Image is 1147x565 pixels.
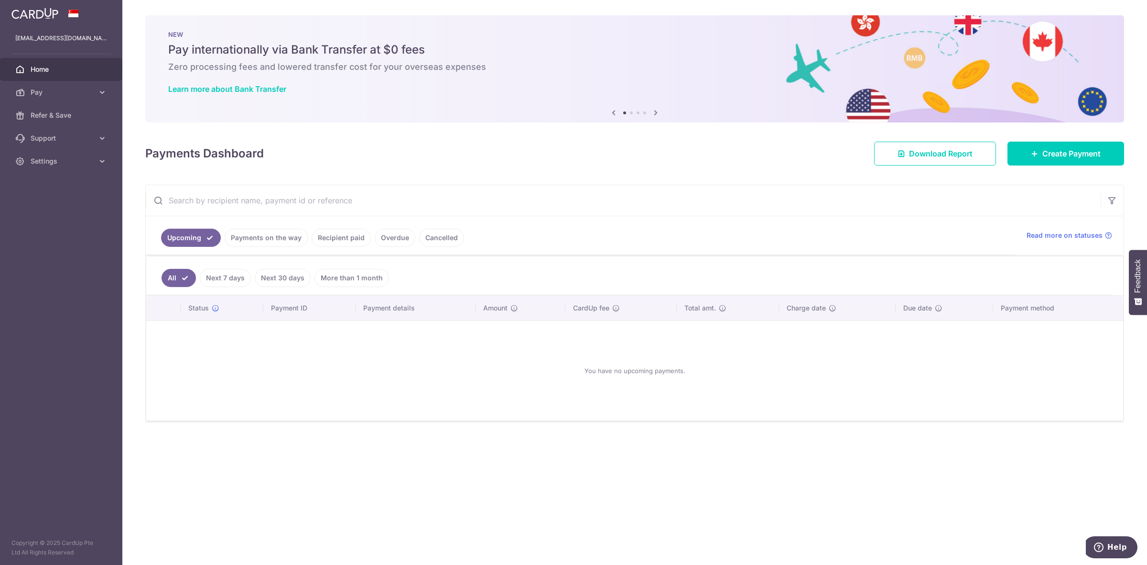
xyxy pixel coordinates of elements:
a: Learn more about Bank Transfer [168,84,286,94]
a: Next 7 days [200,269,251,287]
a: Next 30 days [255,269,311,287]
h5: Pay internationally via Bank Transfer at $0 fees [168,42,1101,57]
span: Support [31,133,94,143]
p: [EMAIL_ADDRESS][DOMAIN_NAME] [15,33,107,43]
a: Payments on the way [225,229,308,247]
span: Read more on statuses [1027,231,1103,240]
a: Upcoming [161,229,221,247]
span: Refer & Save [31,111,94,120]
a: Create Payment [1007,142,1124,166]
th: Payment details [356,296,476,321]
span: Download Report [909,148,973,159]
a: More than 1 month [314,269,389,287]
h4: Payments Dashboard [145,145,264,162]
p: NEW [168,31,1101,38]
a: Overdue [375,229,415,247]
div: You have no upcoming payments. [158,329,1112,413]
th: Payment method [993,296,1123,321]
span: Settings [31,156,94,166]
span: Pay [31,88,94,97]
iframe: Opens a widget where you can find more information [1086,536,1137,560]
span: CardUp fee [573,303,609,313]
span: Status [188,303,209,313]
input: Search by recipient name, payment id or reference [146,185,1101,216]
h6: Zero processing fees and lowered transfer cost for your overseas expenses [168,61,1101,73]
a: Download Report [874,142,996,166]
a: All [162,269,196,287]
a: Recipient paid [312,229,371,247]
button: Feedback - Show survey [1129,250,1147,315]
th: Payment ID [263,296,356,321]
span: Total amt. [684,303,716,313]
span: Charge date [787,303,826,313]
span: Home [31,65,94,74]
img: Bank transfer banner [145,15,1124,122]
a: Cancelled [419,229,464,247]
span: Due date [903,303,932,313]
span: Create Payment [1042,148,1101,159]
span: Amount [483,303,508,313]
span: Feedback [1134,259,1142,293]
a: Read more on statuses [1027,231,1112,240]
img: CardUp [11,8,58,19]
